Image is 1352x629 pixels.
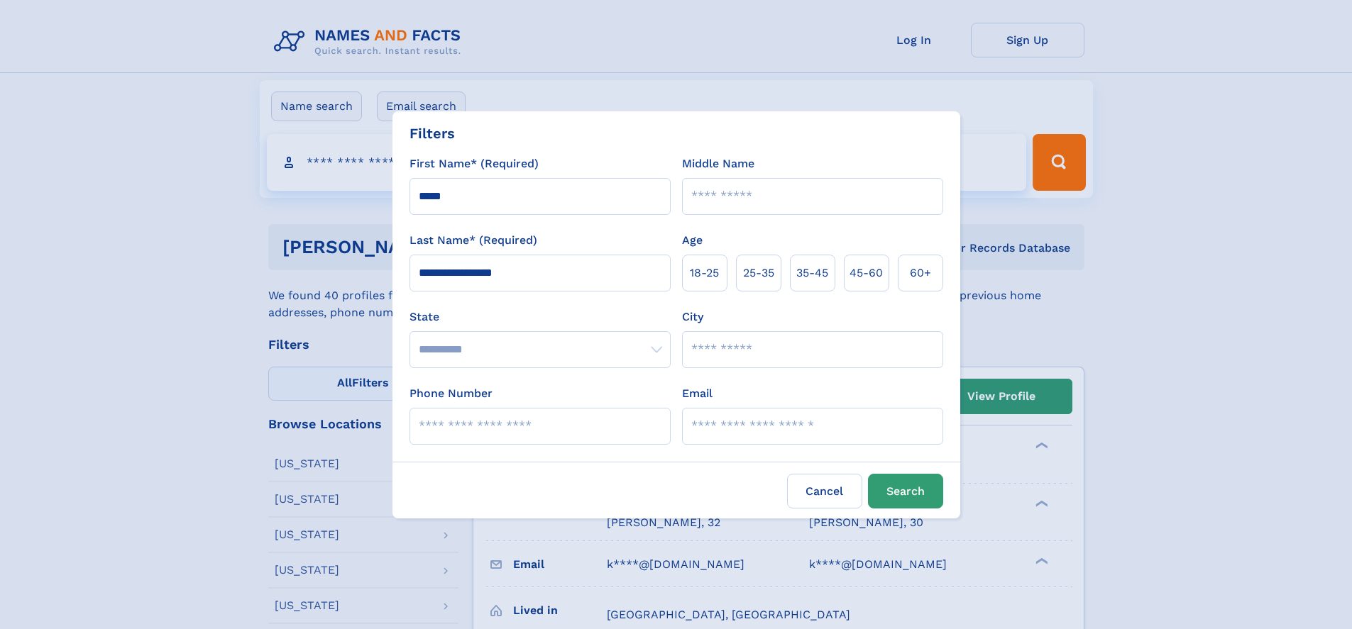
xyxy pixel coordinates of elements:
label: Age [682,232,703,249]
span: 25‑35 [743,265,774,282]
button: Search [868,474,943,508]
label: Cancel [787,474,862,508]
label: City [682,308,703,325]
label: State [410,308,671,325]
label: Email [682,385,713,402]
div: Filters [410,123,455,144]
span: 45‑60 [850,265,883,282]
span: 35‑45 [796,265,828,282]
label: Middle Name [682,155,754,172]
label: First Name* (Required) [410,155,539,172]
span: 18‑25 [690,265,719,282]
label: Last Name* (Required) [410,232,537,249]
label: Phone Number [410,385,493,402]
span: 60+ [910,265,931,282]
